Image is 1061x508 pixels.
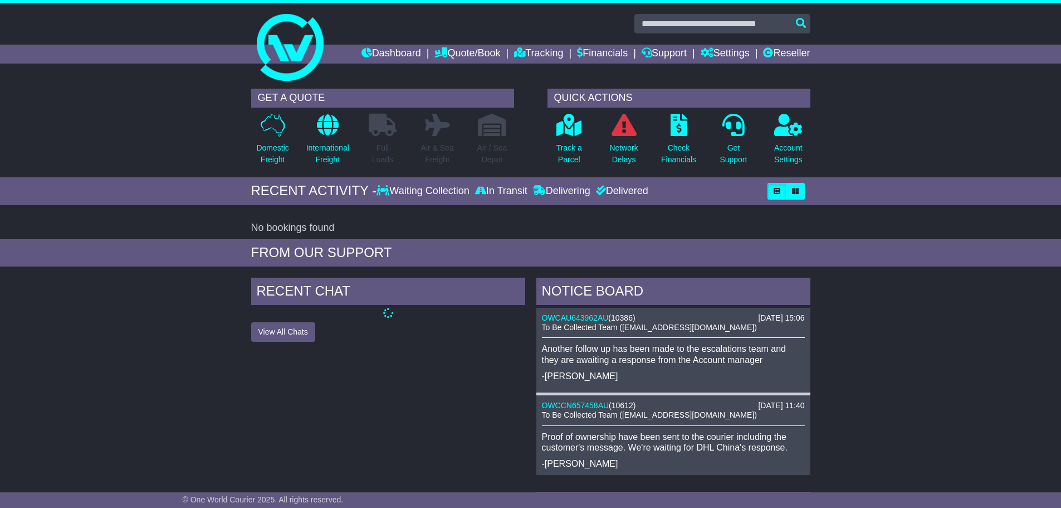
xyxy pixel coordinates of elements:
[183,495,344,504] span: © One World Courier 2025. All rights reserved.
[774,142,803,166] p: Account Settings
[477,142,507,166] p: Air / Sea Depot
[542,343,805,365] p: Another follow up has been made to the escalations team and they are awaiting a response from the...
[547,89,810,108] div: QUICK ACTIONS
[251,245,810,261] div: FROM OUR SUPPORT
[256,113,289,172] a: DomesticFreight
[251,89,514,108] div: GET A QUOTE
[720,142,747,166] p: Get Support
[542,313,609,322] a: OWCAU643962AU
[609,142,638,166] p: Network Delays
[758,401,804,410] div: [DATE] 11:40
[306,142,349,166] p: International Freight
[514,45,563,64] a: Tracking
[542,313,805,323] div: ( )
[542,323,757,332] span: To Be Collected Team ([EMAIL_ADDRESS][DOMAIN_NAME])
[611,313,633,322] span: 10386
[369,142,397,166] p: Full Loads
[306,113,350,172] a: InternationalFreight
[612,401,633,410] span: 10612
[542,401,609,410] a: OWCCN657458AU
[593,185,648,197] div: Delivered
[701,45,750,64] a: Settings
[556,113,583,172] a: Track aParcel
[251,183,377,199] div: RECENT ACTIVITY -
[763,45,810,64] a: Reseller
[661,142,696,166] p: Check Financials
[556,142,582,166] p: Track a Parcel
[577,45,628,64] a: Financials
[434,45,500,64] a: Quote/Book
[661,113,697,172] a: CheckFinancials
[609,113,638,172] a: NetworkDelays
[251,278,525,308] div: RECENT CHAT
[642,45,687,64] a: Support
[377,185,472,197] div: Waiting Collection
[251,322,315,342] button: View All Chats
[542,401,805,410] div: ( )
[719,113,747,172] a: GetSupport
[542,432,805,453] p: Proof of ownership have been sent to the courier including the customer's message. We're waiting ...
[774,113,803,172] a: AccountSettings
[530,185,593,197] div: Delivering
[542,410,757,419] span: To Be Collected Team ([EMAIL_ADDRESS][DOMAIN_NAME])
[542,371,805,381] p: -[PERSON_NAME]
[251,222,810,234] div: No bookings found
[256,142,289,166] p: Domestic Freight
[472,185,530,197] div: In Transit
[542,458,805,469] p: -[PERSON_NAME]
[536,278,810,308] div: NOTICE BOARD
[421,142,454,166] p: Air & Sea Freight
[758,313,804,323] div: [DATE] 15:06
[361,45,421,64] a: Dashboard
